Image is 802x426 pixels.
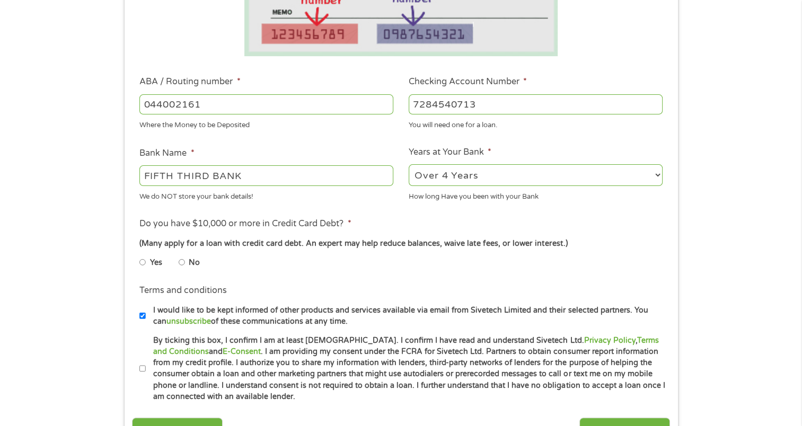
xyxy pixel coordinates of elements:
[409,117,663,131] div: You will need one for a loan.
[139,148,194,159] label: Bank Name
[150,257,162,269] label: Yes
[189,257,200,269] label: No
[139,285,227,296] label: Terms and conditions
[139,76,240,87] label: ABA / Routing number
[146,305,666,327] label: I would like to be kept informed of other products and services available via email from Sivetech...
[139,238,662,250] div: (Many apply for a loan with credit card debt. An expert may help reduce balances, waive late fees...
[146,335,666,403] label: By ticking this box, I confirm I am at least [DEMOGRAPHIC_DATA]. I confirm I have read and unders...
[139,218,351,229] label: Do you have $10,000 or more in Credit Card Debt?
[153,336,658,356] a: Terms and Conditions
[409,94,663,114] input: 345634636
[223,347,261,356] a: E-Consent
[584,336,635,345] a: Privacy Policy
[139,117,393,131] div: Where the Money to be Deposited
[409,188,663,202] div: How long Have you been with your Bank
[139,94,393,114] input: 263177916
[139,188,393,202] div: We do NOT store your bank details!
[409,147,491,158] label: Years at Your Bank
[166,317,211,326] a: unsubscribe
[409,76,527,87] label: Checking Account Number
